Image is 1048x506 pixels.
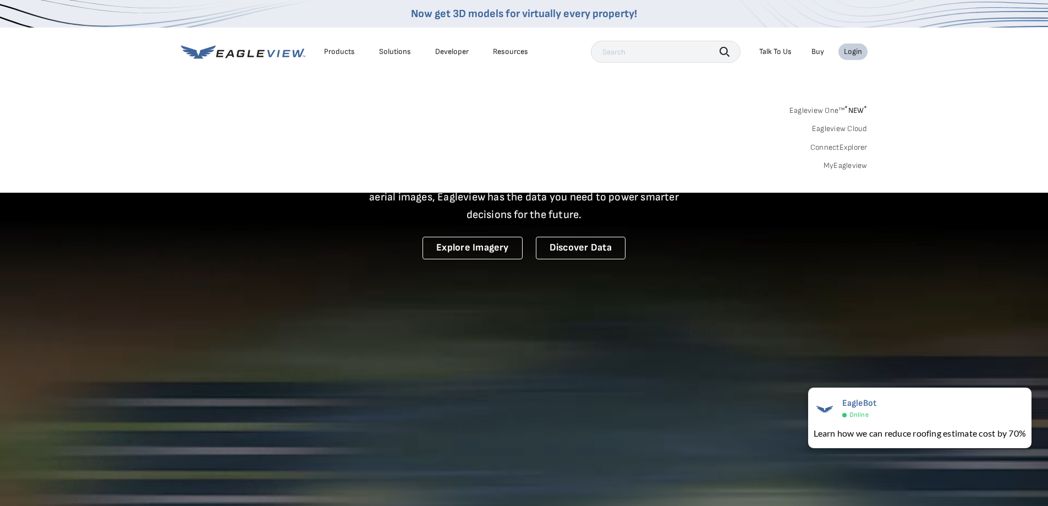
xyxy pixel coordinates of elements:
[844,47,862,57] div: Login
[423,237,523,259] a: Explore Imagery
[536,237,625,259] a: Discover Data
[810,143,868,153] a: ConnectExplorer
[493,47,528,57] div: Resources
[814,398,836,420] img: EagleBot
[844,106,867,115] span: NEW
[814,427,1026,440] div: Learn how we can reduce roofing estimate cost by 70%
[812,124,868,134] a: Eagleview Cloud
[379,47,411,57] div: Solutions
[849,411,869,419] span: Online
[591,41,740,63] input: Search
[411,7,637,20] a: Now get 3D models for virtually every property!
[759,47,792,57] div: Talk To Us
[435,47,469,57] a: Developer
[789,102,868,115] a: Eagleview One™*NEW*
[824,161,868,171] a: MyEagleview
[811,47,824,57] a: Buy
[356,171,693,224] p: A new era starts here. Built on more than 3.5 billion high-resolution aerial images, Eagleview ha...
[842,398,877,409] span: EagleBot
[324,47,355,57] div: Products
